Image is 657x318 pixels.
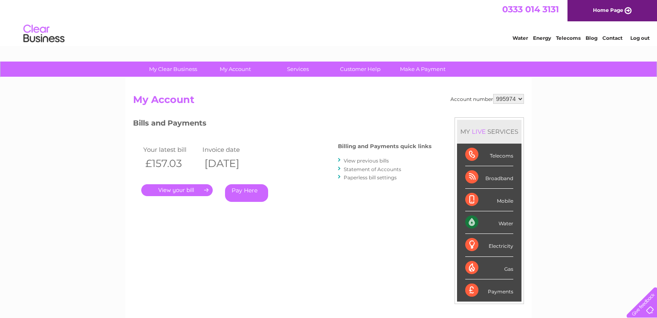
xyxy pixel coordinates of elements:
[450,94,524,104] div: Account number
[344,166,401,172] a: Statement of Accounts
[338,143,432,149] h4: Billing and Payments quick links
[141,184,213,196] a: .
[465,257,513,279] div: Gas
[556,35,581,41] a: Telecoms
[389,62,457,77] a: Make A Payment
[465,234,513,256] div: Electricity
[465,144,513,166] div: Telecoms
[264,62,332,77] a: Services
[141,155,200,172] th: £157.03
[533,35,551,41] a: Energy
[465,166,513,189] div: Broadband
[23,21,65,46] img: logo.png
[200,144,260,155] td: Invoice date
[141,144,200,155] td: Your latest bill
[586,35,597,41] a: Blog
[465,211,513,234] div: Water
[139,62,207,77] a: My Clear Business
[502,4,559,14] a: 0333 014 3131
[326,62,394,77] a: Customer Help
[602,35,623,41] a: Contact
[225,184,268,202] a: Pay Here
[344,174,397,181] a: Paperless bill settings
[512,35,528,41] a: Water
[344,158,389,164] a: View previous bills
[457,120,521,143] div: MY SERVICES
[200,155,260,172] th: [DATE]
[133,117,432,132] h3: Bills and Payments
[202,62,269,77] a: My Account
[135,5,523,40] div: Clear Business is a trading name of Verastar Limited (registered in [GEOGRAPHIC_DATA] No. 3667643...
[465,279,513,302] div: Payments
[630,35,650,41] a: Log out
[465,189,513,211] div: Mobile
[470,128,487,135] div: LIVE
[133,94,524,110] h2: My Account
